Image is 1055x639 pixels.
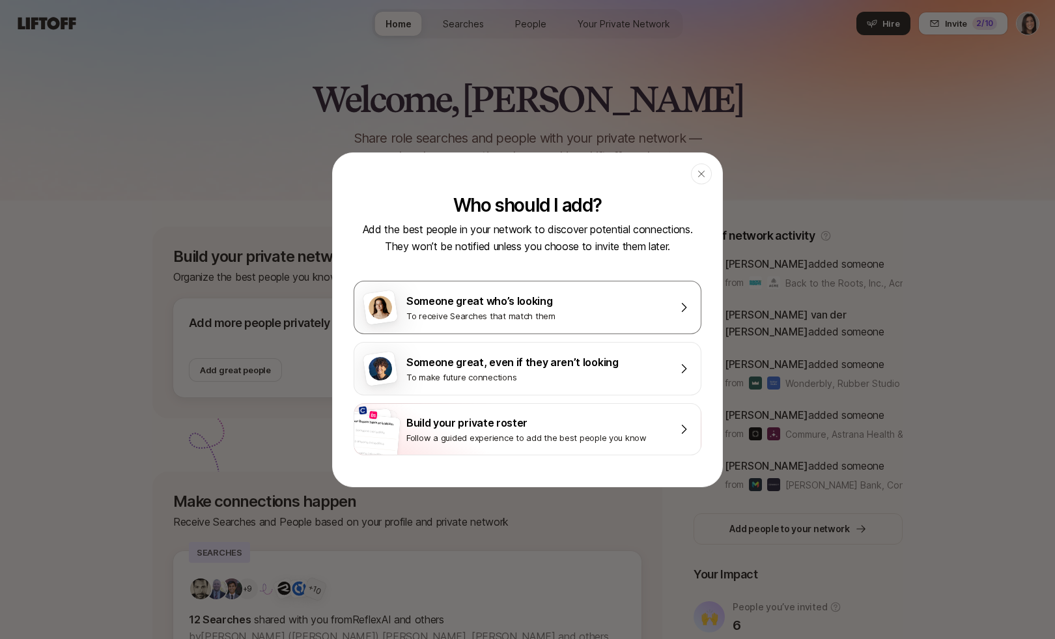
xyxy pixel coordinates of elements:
[406,354,667,371] p: Someone great, even if they aren’t looking
[367,294,394,320] img: woman-on-brown-bg.png
[356,427,397,436] p: Someone incredible
[406,431,667,444] p: Follow a guided experience to add the best people you know
[354,438,396,447] p: Someone incredible
[359,406,367,414] img: f9729ba1_078f_4cfa_aac7_ba0c5d0a4dd8.jpg
[369,410,378,419] img: 4f82510e_9c74_4b32_bce9_92b370fb80f2.jpg
[406,414,667,431] p: Build your private roster
[406,309,667,322] p: To receive Searches that match them
[354,221,701,255] p: Add the best people in your network to discover potential connections. They won’t be notified unl...
[406,371,667,384] p: To make future connections
[367,355,394,382] img: man-with-curly-hair.png
[352,418,394,425] span: Your Dream Team at InVision
[406,292,667,309] p: Someone great who’s looking
[354,449,395,458] p: Someone incredible
[453,195,602,216] p: Who should I add?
